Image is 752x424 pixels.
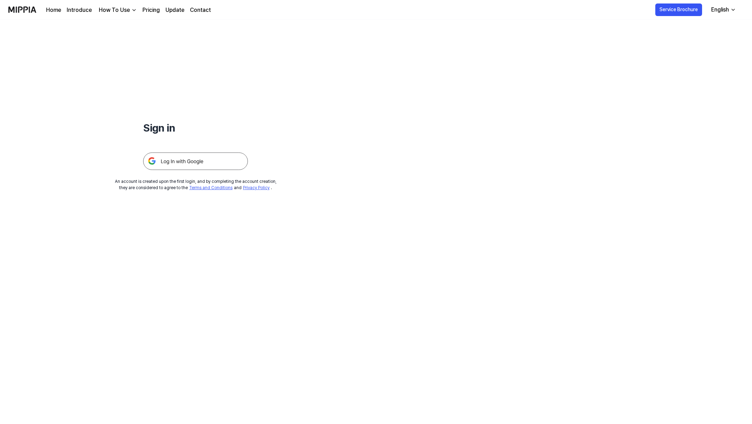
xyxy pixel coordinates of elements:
[655,3,702,16] button: Service Brochure
[97,6,131,14] div: How To Use
[142,6,160,14] a: Pricing
[706,3,740,17] button: English
[243,185,270,190] a: Privacy Policy
[143,153,248,170] img: 구글 로그인 버튼
[143,120,248,136] h1: Sign in
[190,6,211,14] a: Contact
[115,178,277,191] div: An account is created upon the first login, and by completing the account creation, they are cons...
[46,6,61,14] a: Home
[67,6,92,14] a: Introduce
[165,6,184,14] a: Update
[710,6,730,14] div: English
[189,185,233,190] a: Terms and Conditions
[97,6,137,14] button: How To Use
[131,7,137,13] img: down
